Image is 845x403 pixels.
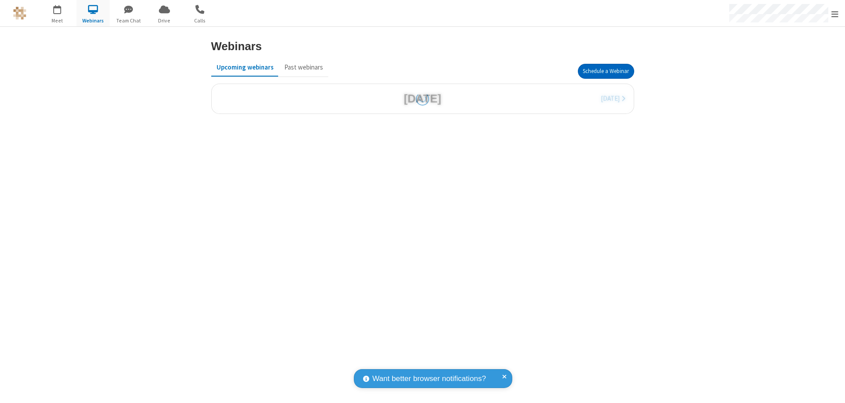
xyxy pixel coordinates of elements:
[578,64,634,79] button: Schedule a Webinar
[211,40,262,52] h3: Webinars
[13,7,26,20] img: QA Selenium DO NOT DELETE OR CHANGE
[372,373,486,385] span: Want better browser notifications?
[279,59,328,76] button: Past webinars
[148,17,181,25] span: Drive
[77,17,110,25] span: Webinars
[41,17,74,25] span: Meet
[211,59,279,76] button: Upcoming webinars
[184,17,217,25] span: Calls
[112,17,145,25] span: Team Chat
